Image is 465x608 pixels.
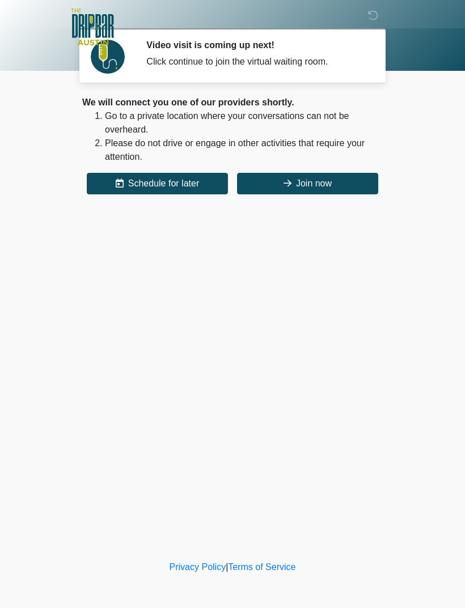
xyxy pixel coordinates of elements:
[82,96,383,109] div: We will connect you one of our providers shortly.
[71,8,114,45] img: The DRIPBaR - Austin The Domain Logo
[170,562,226,572] a: Privacy Policy
[228,562,295,572] a: Terms of Service
[91,40,125,74] img: Agent Avatar
[146,55,366,69] div: Click continue to join the virtual waiting room.
[87,173,228,194] button: Schedule for later
[237,173,378,194] button: Join now
[105,109,383,137] li: Go to a private location where your conversations can not be overheard.
[226,562,228,572] a: |
[105,137,383,164] li: Please do not drive or engage in other activities that require your attention.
